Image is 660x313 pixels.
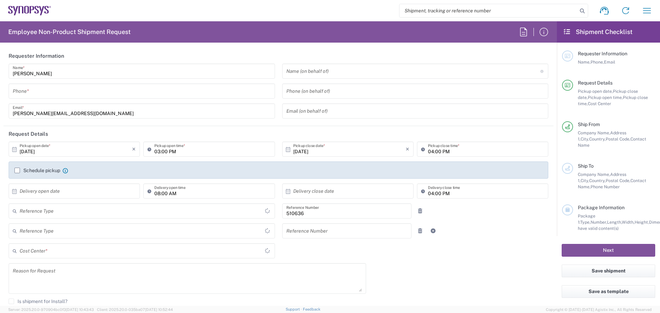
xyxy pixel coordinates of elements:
[578,172,610,177] span: Company Name,
[578,122,600,127] span: Ship From
[606,178,630,183] span: Postal Code,
[581,136,589,142] span: City,
[622,220,635,225] span: Width,
[578,213,595,225] span: Package 1:
[428,226,438,236] a: Add Reference
[562,244,655,257] button: Next
[606,136,630,142] span: Postal Code,
[589,136,606,142] span: Country,
[415,206,425,216] a: Remove Reference
[9,53,64,59] h2: Requester Information
[588,101,611,106] span: Cost Center
[588,95,623,100] span: Pickup open time,
[635,220,649,225] span: Height,
[563,28,632,36] h2: Shipment Checklist
[578,89,613,94] span: Pickup open date,
[132,144,136,155] i: ×
[580,220,591,225] span: Type,
[562,285,655,298] button: Save as template
[581,178,589,183] span: City,
[589,178,606,183] span: Country,
[14,168,60,173] label: Schedule pickup
[9,131,48,137] h2: Request Details
[406,144,409,155] i: ×
[303,307,320,311] a: Feedback
[66,308,94,312] span: [DATE] 10:43:43
[97,308,173,312] span: Client: 2025.20.0-035ba07
[591,184,620,189] span: Phone Number
[578,205,625,210] span: Package Information
[591,220,607,225] span: Number,
[8,28,131,36] h2: Employee Non-Product Shipment Request
[145,308,173,312] span: [DATE] 10:52:44
[578,130,610,135] span: Company Name,
[9,299,67,304] label: Is shipment for Install?
[399,4,577,17] input: Shipment, tracking or reference number
[578,163,594,169] span: Ship To
[578,80,613,86] span: Request Details
[578,59,591,65] span: Name,
[286,307,303,311] a: Support
[604,59,615,65] span: Email
[8,308,94,312] span: Server: 2025.20.0-970904bc0f3
[415,226,425,236] a: Remove Reference
[562,265,655,277] button: Save shipment
[546,306,652,313] span: Copyright © [DATE]-[DATE] Agistix Inc., All Rights Reserved
[578,51,627,56] span: Requester Information
[591,59,604,65] span: Phone,
[607,220,622,225] span: Length,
